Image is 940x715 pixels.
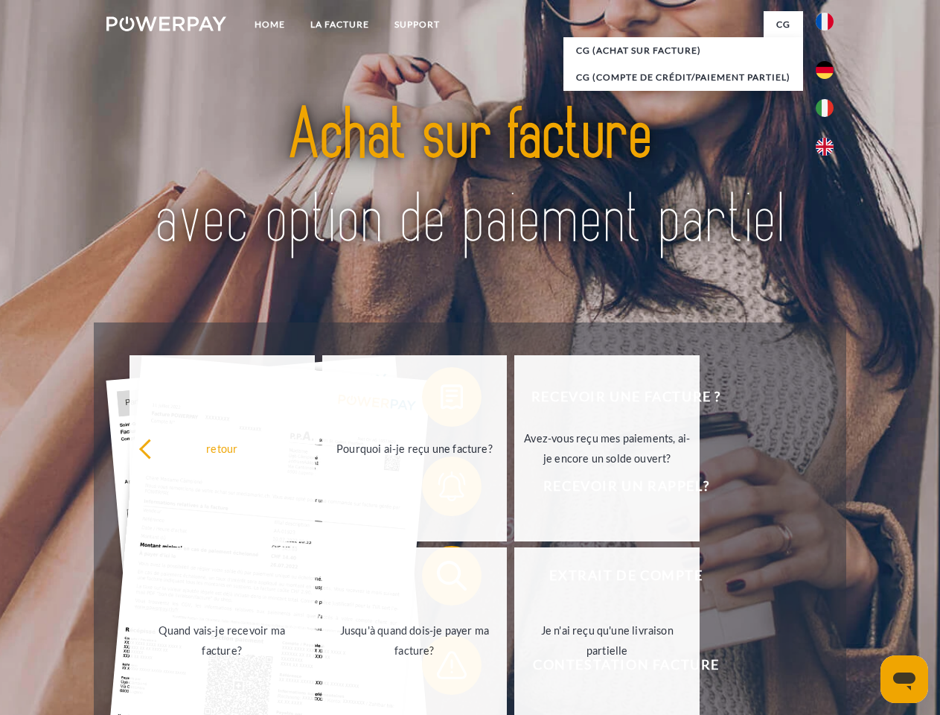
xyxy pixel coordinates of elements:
a: Support [382,11,453,38]
img: fr [816,13,834,31]
a: Home [242,11,298,38]
img: de [816,61,834,79]
div: Avez-vous reçu mes paiements, ai-je encore un solde ouvert? [523,428,691,468]
iframe: Bouton de lancement de la fenêtre de messagerie [880,655,928,703]
div: Quand vais-je recevoir ma facture? [138,620,306,661]
div: Pourquoi ai-je reçu une facture? [331,438,499,458]
img: title-powerpay_fr.svg [142,71,798,285]
a: CG (achat sur facture) [563,37,803,64]
div: retour [138,438,306,458]
img: logo-powerpay-white.svg [106,16,226,31]
a: LA FACTURE [298,11,382,38]
img: en [816,138,834,156]
a: CG (Compte de crédit/paiement partiel) [563,64,803,91]
div: Je n'ai reçu qu'une livraison partielle [523,620,691,661]
a: CG [764,11,803,38]
a: Avez-vous reçu mes paiements, ai-je encore un solde ouvert? [514,355,700,541]
img: it [816,99,834,117]
div: Jusqu'à quand dois-je payer ma facture? [331,620,499,661]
